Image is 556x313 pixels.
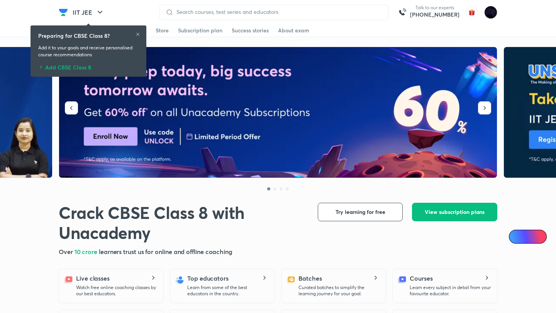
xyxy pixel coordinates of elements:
div: Subscription plan [178,27,222,34]
span: Over [59,247,75,256]
h1: Crack CBSE Class 8 with Unacademy [59,203,305,243]
input: Search courses, test series and educators [173,9,382,15]
a: Store [156,24,169,37]
div: Add CBSE Class 8 [38,61,139,71]
div: Success stories [232,27,269,34]
button: IIT JEE [68,5,109,20]
a: About exam [278,24,309,37]
p: Learn from some of the best educators in the country. [187,284,268,297]
span: View subscription plans [425,208,485,216]
p: Learn every subject in detail from your favourite educator. [410,284,491,297]
a: [PHONE_NUMBER] [410,11,459,19]
p: Watch free online coaching classes by our best educators. [76,284,157,297]
div: Store [156,27,169,34]
a: Success stories [232,24,269,37]
h5: Batches [298,274,322,283]
button: Try learning for free [318,203,403,221]
img: Company Logo [59,8,68,17]
p: Curated batches to simplify the learning journey for your goal. [298,284,380,297]
img: call-us [395,5,410,20]
img: Megha Gor [484,6,497,19]
span: Ai Doubts [522,234,542,240]
h5: Top educators [187,274,229,283]
p: Add it to your goals and receive personalised course recommendations [38,44,139,58]
p: Talk to our experts [410,5,459,11]
a: Ai Doubts [509,230,547,244]
a: Subscription plan [178,24,222,37]
img: Icon [514,234,520,240]
h5: Live classes [76,274,110,283]
button: View subscription plans [412,203,497,221]
h6: Preparing for CBSE Class 8? [38,32,110,40]
img: avatar [466,6,478,19]
div: About exam [278,27,309,34]
span: 10 crore [75,247,99,256]
h5: Courses [410,274,432,283]
span: learners trust us for online and offline coaching [99,247,232,256]
span: Try learning for free [336,208,385,216]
